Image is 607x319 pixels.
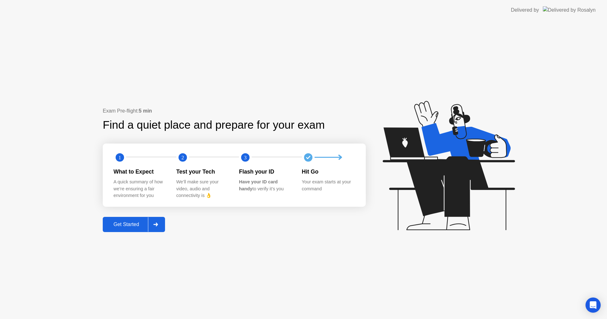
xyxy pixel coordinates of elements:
div: Test your Tech [176,168,229,176]
div: A quick summary of how we’re ensuring a fair environment for you [113,179,166,199]
div: We’ll make sure your video, audio and connectivity is 👌 [176,179,229,199]
div: Exam Pre-flight: [103,107,366,115]
text: 2 [181,154,184,160]
div: What to Expect [113,168,166,176]
text: 1 [119,154,121,160]
img: Delivered by Rosalyn [543,6,596,14]
b: Have your ID card handy [239,179,278,191]
div: Flash your ID [239,168,292,176]
div: Open Intercom Messenger [586,298,601,313]
div: Your exam starts at your command [302,179,355,192]
button: Get Started [103,217,165,232]
div: Hit Go [302,168,355,176]
b: 5 min [139,108,152,113]
div: Get Started [105,222,148,227]
div: Delivered by [511,6,539,14]
div: Find a quiet place and prepare for your exam [103,117,326,133]
div: to verify it’s you [239,179,292,192]
text: 3 [244,154,247,160]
